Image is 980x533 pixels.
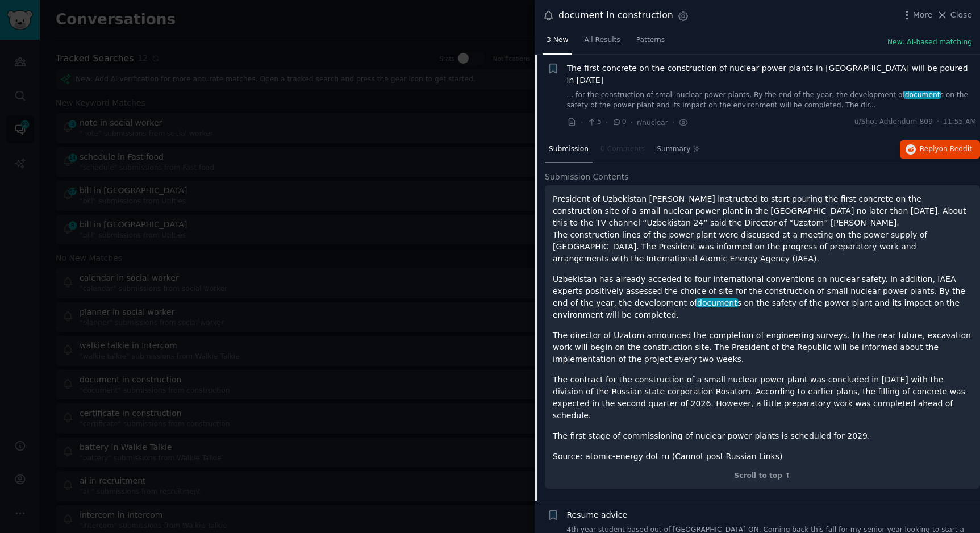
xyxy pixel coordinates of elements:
a: All Results [580,31,624,55]
span: · [937,117,939,127]
span: 0 [612,117,626,127]
span: Summary [657,144,690,155]
span: Reply [920,144,972,155]
button: More [901,9,933,21]
span: More [913,9,933,21]
p: Source: atomic-energy dot ru (Cannot post Russian Links) [553,451,972,463]
span: r/nuclear [637,119,668,127]
span: · [581,116,583,128]
button: Replyon Reddit [900,140,980,159]
span: 5 [587,117,601,127]
p: The first stage of commissioning of nuclear power plants is scheduled for 2029. [553,430,972,442]
p: The construction lines of the power plant were discussed at a meeting on the power supply of [GEO... [553,229,972,265]
span: Patterns [636,35,665,45]
div: document in construction [558,9,673,23]
div: Scroll to top ↑ [553,471,972,481]
a: 3 New [543,31,572,55]
span: Submission [549,144,589,155]
h1: President of Uzbekistan [PERSON_NAME] instructed to start pouring the first concrete on the const... [553,193,972,229]
button: Close [936,9,972,21]
p: The contract for the construction of a small nuclear power plant was concluded in [DATE] with the... [553,374,972,422]
span: Close [950,9,972,21]
p: The director of Uzatom announced the completion of engineering surveys. In the near future, excav... [553,330,972,365]
a: The first concrete on the construction of nuclear power plants in [GEOGRAPHIC_DATA] will be poure... [567,63,977,86]
a: Patterns [632,31,669,55]
span: 11:55 AM [943,117,976,127]
a: Resume advice [567,509,628,521]
span: All Results [584,35,620,45]
span: u/Shot-Addendum-809 [854,117,933,127]
span: 3 New [547,35,568,45]
span: · [606,116,608,128]
span: document [904,91,941,99]
span: · [672,116,674,128]
span: document [696,298,738,307]
span: on Reddit [939,145,972,153]
span: · [631,116,633,128]
p: Uzbekistan has already acceded to four international conventions on nuclear safety. In addition, ... [553,273,972,321]
span: Submission Contents [545,171,629,183]
button: New: AI-based matching [887,38,972,48]
a: ... for the construction of small nuclear power plants. By the end of the year, the development o... [567,90,977,110]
